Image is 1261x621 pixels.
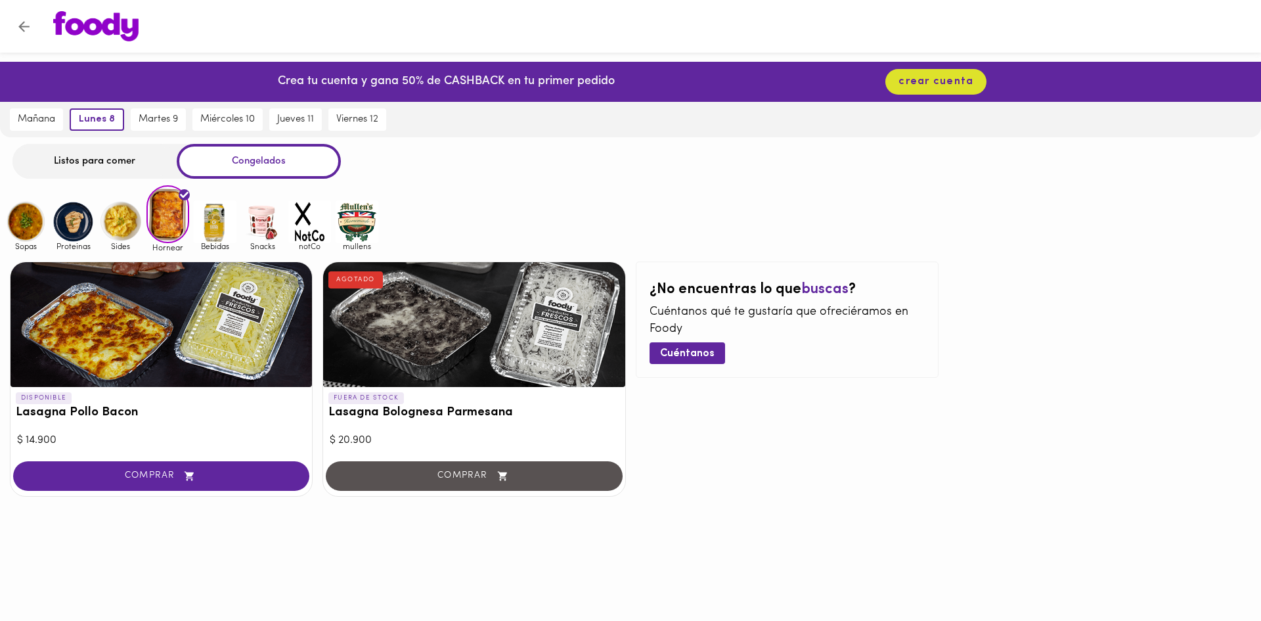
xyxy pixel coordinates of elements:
[99,200,142,243] img: Sides
[194,200,236,243] img: Bebidas
[241,242,284,250] span: Snacks
[200,114,255,126] span: miércoles 10
[131,108,186,131] button: martes 9
[5,200,47,243] img: Sopas
[16,406,307,420] h3: Lasagna Pollo Bacon
[336,200,378,243] img: mullens
[330,433,618,448] div: $ 20.900
[30,471,293,482] span: COMPRAR
[192,108,263,131] button: miércoles 10
[288,200,331,243] img: notCo
[277,114,314,126] span: jueves 11
[288,242,331,250] span: notCo
[898,76,973,88] span: crear cuenta
[328,108,386,131] button: viernes 12
[885,69,986,95] button: crear cuenta
[17,433,305,448] div: $ 14.900
[18,114,55,126] span: mañana
[323,262,625,387] div: Lasagna Bolognesa Parmesana
[336,242,378,250] span: mullens
[241,200,284,243] img: Snacks
[79,114,115,126] span: lunes 8
[11,262,312,387] div: Lasagna Pollo Bacon
[650,304,925,338] p: Cuéntanos qué te gustaría que ofreciéramos en Foody
[8,11,40,43] button: Volver
[99,242,142,250] span: Sides
[328,406,619,420] h3: Lasagna Bolognesa Parmesana
[1185,545,1248,608] iframe: Messagebird Livechat Widget
[269,108,322,131] button: jueves 11
[801,282,849,297] span: buscas
[52,242,95,250] span: Proteinas
[5,242,47,250] span: Sopas
[650,282,925,298] h2: ¿No encuentras lo que ?
[13,461,309,491] button: COMPRAR
[146,185,189,243] img: Hornear
[278,74,615,91] p: Crea tu cuenta y gana 50% de CASHBACK en tu primer pedido
[660,348,715,360] span: Cuéntanos
[146,243,189,252] span: Hornear
[328,392,404,404] p: FUERA DE STOCK
[10,108,63,131] button: mañana
[12,144,177,179] div: Listos para comer
[52,200,95,243] img: Proteinas
[70,108,124,131] button: lunes 8
[336,114,378,126] span: viernes 12
[650,342,725,364] button: Cuéntanos
[177,144,341,179] div: Congelados
[139,114,178,126] span: martes 9
[194,242,236,250] span: Bebidas
[328,271,383,288] div: AGOTADO
[16,392,72,404] p: DISPONIBLE
[53,11,139,41] img: logo.png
